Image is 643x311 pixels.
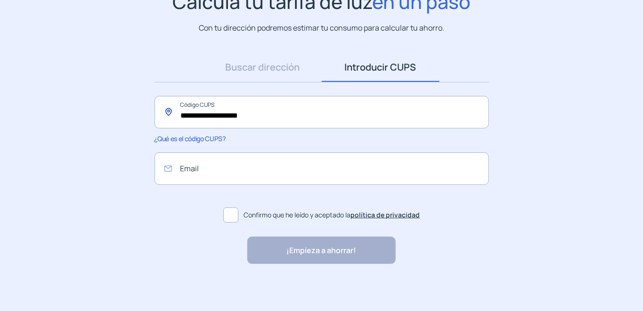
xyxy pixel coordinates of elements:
[155,134,226,143] span: ¿Qué es el código CUPS?
[244,210,420,220] span: Confirmo que he leído y aceptado la
[322,53,440,82] a: Introducir CUPS
[351,210,420,219] a: política de privacidad
[199,22,444,34] p: Con tu dirección podremos estimar tu consumo para calcular tu ahorro.
[204,53,322,82] a: Buscar dirección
